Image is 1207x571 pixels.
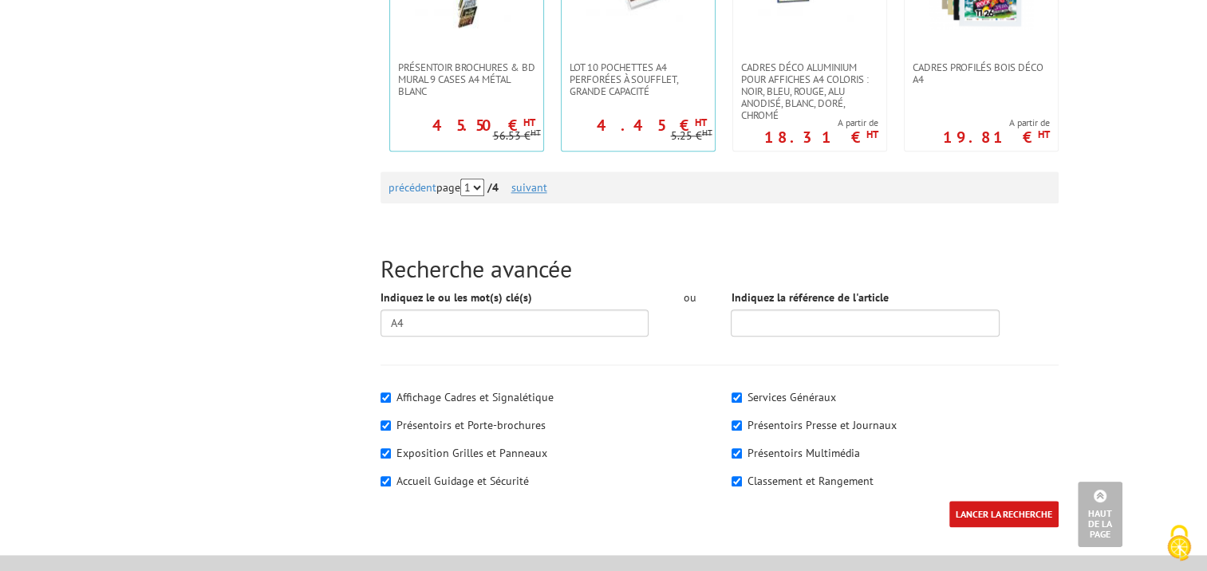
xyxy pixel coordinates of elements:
[747,390,836,404] label: Services Généraux
[732,392,742,403] input: Services Généraux
[511,180,547,195] a: suivant
[381,255,1059,282] h2: Recherche avancée
[396,474,529,488] label: Accueil Guidage et Sécurité
[1151,517,1207,571] button: Cookies (fenêtre modale)
[381,476,391,486] input: Accueil Guidage et Sécurité
[695,116,707,129] sup: HT
[390,61,543,97] a: Présentoir Brochures & BD mural 9 cases A4 métal blanc
[1159,523,1199,563] img: Cookies (fenêtre modale)
[747,418,897,432] label: Présentoirs Presse et Journaux
[747,474,874,488] label: Classement et Rangement
[747,446,860,460] label: Présentoirs Multimédia
[570,61,707,97] span: Lot 10 Pochettes A4 perforées à soufflet, grande capacité
[943,116,1050,129] span: A partir de
[523,116,535,129] sup: HT
[432,120,535,130] p: 45.50 €
[732,420,742,431] input: Présentoirs Presse et Journaux
[943,132,1050,142] p: 19.81 €
[764,132,878,142] p: 18.31 €
[389,180,436,195] a: précédent
[487,180,508,195] strong: /
[905,61,1058,85] a: Cadres Profilés Bois Déco A4
[671,130,712,142] p: 5.25 €
[381,420,391,431] input: Présentoirs et Porte-brochures
[866,128,878,141] sup: HT
[398,61,535,97] span: Présentoir Brochures & BD mural 9 cases A4 métal blanc
[381,392,391,403] input: Affichage Cadres et Signalétique
[673,289,707,305] div: ou
[531,127,541,138] sup: HT
[949,501,1059,527] input: LANCER LA RECHERCHE
[492,180,499,195] span: 4
[381,289,532,305] label: Indiquez le ou les mot(s) clé(s)
[702,127,712,138] sup: HT
[741,61,878,121] span: Cadres déco aluminium pour affiches A4 Coloris : Noir, bleu, rouge, alu anodisé, blanc, doré, chromé
[381,448,391,459] input: Exposition Grilles et Panneaux
[732,476,742,486] input: Classement et Rangement
[732,448,742,459] input: Présentoirs Multimédia
[396,418,546,432] label: Présentoirs et Porte-brochures
[733,61,886,121] a: Cadres déco aluminium pour affiches A4 Coloris : Noir, bleu, rouge, alu anodisé, blanc, doré, chromé
[562,61,715,97] a: Lot 10 Pochettes A4 perforées à soufflet, grande capacité
[913,61,1050,85] span: Cadres Profilés Bois Déco A4
[597,120,707,130] p: 4.45 €
[764,116,878,129] span: A partir de
[1038,128,1050,141] sup: HT
[396,446,547,460] label: Exposition Grilles et Panneaux
[731,289,888,305] label: Indiquez la référence de l'article
[389,171,1051,203] div: page
[493,130,541,142] p: 56.53 €
[1078,482,1122,547] a: Haut de la page
[396,390,554,404] label: Affichage Cadres et Signalétique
